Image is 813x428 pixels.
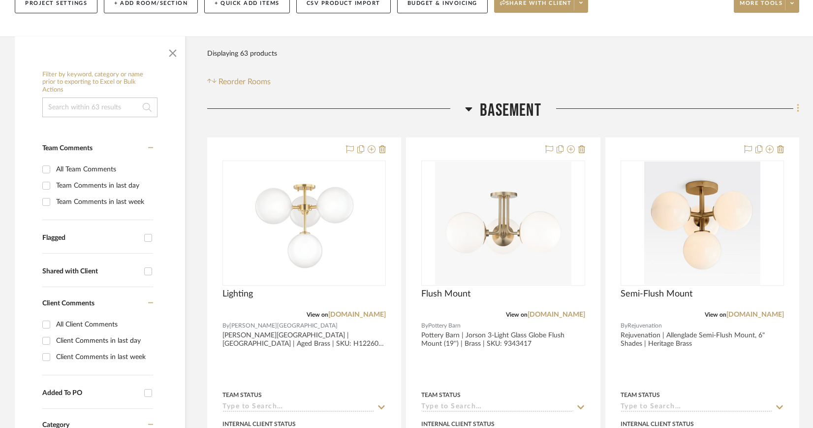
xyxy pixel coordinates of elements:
[163,41,183,61] button: Close
[528,311,585,318] a: [DOMAIN_NAME]
[621,321,627,330] span: By
[222,321,229,330] span: By
[621,391,660,399] div: Team Status
[627,321,662,330] span: Rejuvenation
[42,300,94,307] span: Client Comments
[56,349,151,365] div: Client Comments in last week
[435,162,572,285] img: Flush Mount
[222,403,374,412] input: Type to Search…
[705,312,726,318] span: View on
[480,100,541,121] span: Basement
[207,44,277,64] div: Displaying 63 products
[222,289,253,299] span: Lighting
[726,311,784,318] a: [DOMAIN_NAME]
[56,333,151,349] div: Client Comments in last day
[56,194,151,210] div: Team Comments in last week
[42,98,157,117] input: Search within 63 results
[506,312,528,318] span: View on
[421,321,428,330] span: By
[56,178,151,194] div: Team Comments in last day
[421,391,461,399] div: Team Status
[421,403,573,412] input: Type to Search…
[422,161,584,285] div: 0
[307,312,328,318] span: View on
[222,391,262,399] div: Team Status
[328,311,386,318] a: [DOMAIN_NAME]
[621,403,772,412] input: Type to Search…
[42,389,139,397] div: Added To PO
[56,162,151,177] div: All Team Comments
[42,267,139,276] div: Shared with Client
[421,289,470,299] span: Flush Mount
[42,145,93,152] span: Team Comments
[243,162,366,285] img: Lighting
[207,76,271,88] button: Reorder Rooms
[219,76,271,88] span: Reorder Rooms
[428,321,461,330] span: Pottery Barn
[621,289,692,299] span: Semi-Flush Mount
[621,161,783,285] div: 0
[42,234,139,242] div: Flagged
[644,162,760,285] img: Semi-Flush Mount
[56,317,151,332] div: All Client Comments
[42,71,157,94] h6: Filter by keyword, category or name prior to exporting to Excel or Bulk Actions
[229,321,338,330] span: [PERSON_NAME][GEOGRAPHIC_DATA]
